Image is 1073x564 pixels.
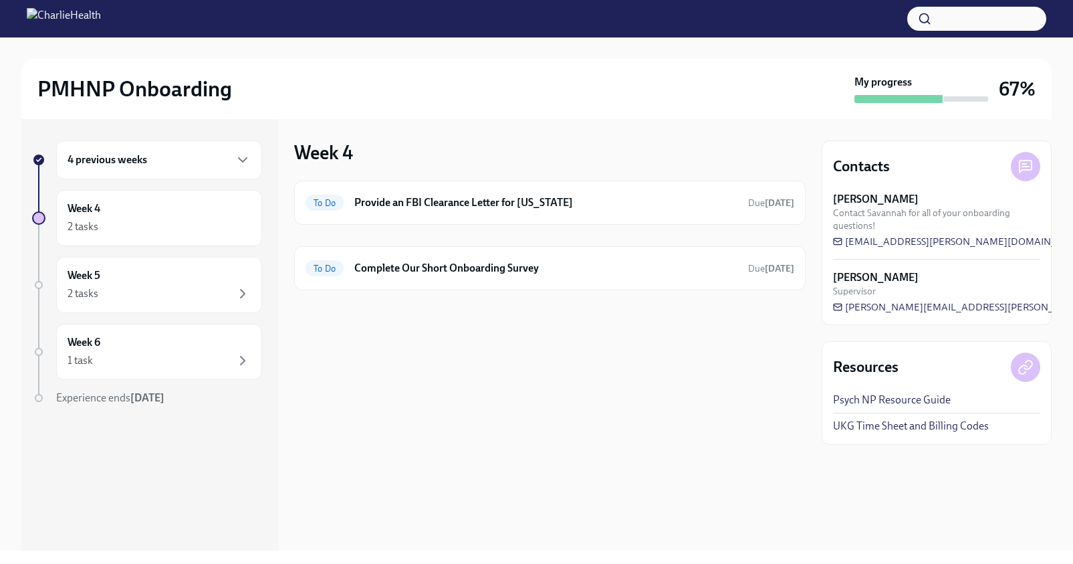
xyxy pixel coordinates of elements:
[306,264,344,274] span: To Do
[68,268,100,283] h6: Week 5
[999,77,1036,101] h3: 67%
[32,324,262,380] a: Week 61 task
[32,190,262,246] a: Week 42 tasks
[748,197,794,209] span: Due
[306,198,344,208] span: To Do
[56,391,164,404] span: Experience ends
[32,257,262,313] a: Week 52 tasks
[748,197,794,209] span: October 23rd, 2025 08:00
[68,219,98,234] div: 2 tasks
[354,261,737,276] h6: Complete Our Short Onboarding Survey
[130,391,164,404] strong: [DATE]
[765,197,794,209] strong: [DATE]
[306,258,794,279] a: To DoComplete Our Short Onboarding SurveyDue[DATE]
[833,207,1040,232] span: Contact Savannah for all of your onboarding questions!
[306,192,794,213] a: To DoProvide an FBI Clearance Letter for [US_STATE]Due[DATE]
[68,201,100,216] h6: Week 4
[68,286,98,301] div: 2 tasks
[833,357,899,377] h4: Resources
[854,75,912,90] strong: My progress
[27,8,101,29] img: CharlieHealth
[748,263,794,274] span: Due
[354,195,737,210] h6: Provide an FBI Clearance Letter for [US_STATE]
[833,393,951,407] a: Psych NP Resource Guide
[833,285,876,298] span: Supervisor
[37,76,232,102] h2: PMHNP Onboarding
[294,140,353,165] h3: Week 4
[748,262,794,275] span: October 18th, 2025 08:00
[833,192,919,207] strong: [PERSON_NAME]
[833,157,890,177] h4: Contacts
[68,353,93,368] div: 1 task
[56,140,262,179] div: 4 previous weeks
[833,270,919,285] strong: [PERSON_NAME]
[765,263,794,274] strong: [DATE]
[68,335,100,350] h6: Week 6
[68,153,147,167] h6: 4 previous weeks
[833,419,989,434] a: UKG Time Sheet and Billing Codes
